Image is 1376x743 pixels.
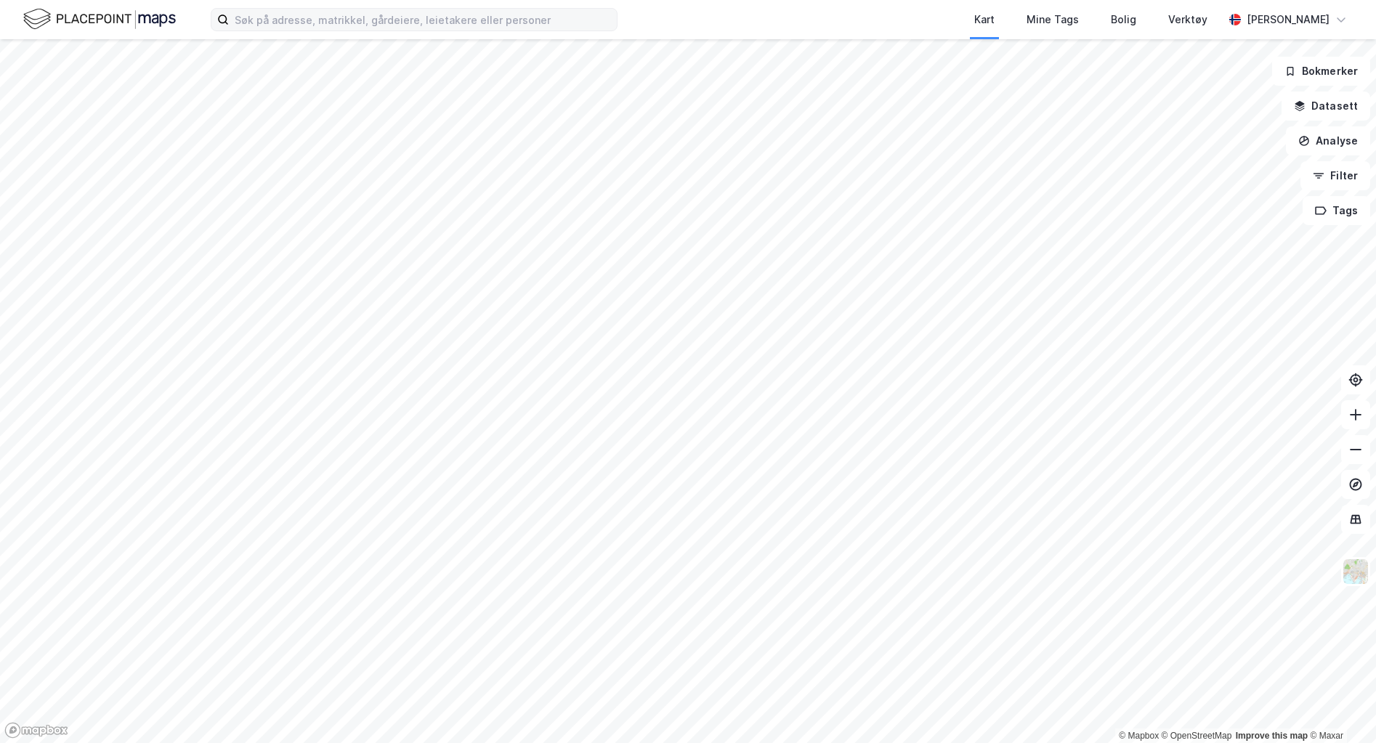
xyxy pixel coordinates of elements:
img: logo.f888ab2527a4732fd821a326f86c7f29.svg [23,7,176,32]
div: Mine Tags [1027,11,1079,28]
div: Bolig [1111,11,1136,28]
button: Datasett [1282,92,1370,121]
iframe: Chat Widget [1303,673,1376,743]
div: Kart [974,11,995,28]
img: Z [1342,558,1369,585]
a: Mapbox homepage [4,722,68,739]
div: [PERSON_NAME] [1247,11,1330,28]
button: Bokmerker [1272,57,1370,86]
a: Mapbox [1119,731,1159,741]
input: Søk på adresse, matrikkel, gårdeiere, leietakere eller personer [229,9,617,31]
div: Verktøy [1168,11,1207,28]
button: Filter [1300,161,1370,190]
button: Analyse [1286,126,1370,155]
a: Improve this map [1236,731,1308,741]
button: Tags [1303,196,1370,225]
a: OpenStreetMap [1162,731,1232,741]
div: Kontrollprogram for chat [1303,673,1376,743]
